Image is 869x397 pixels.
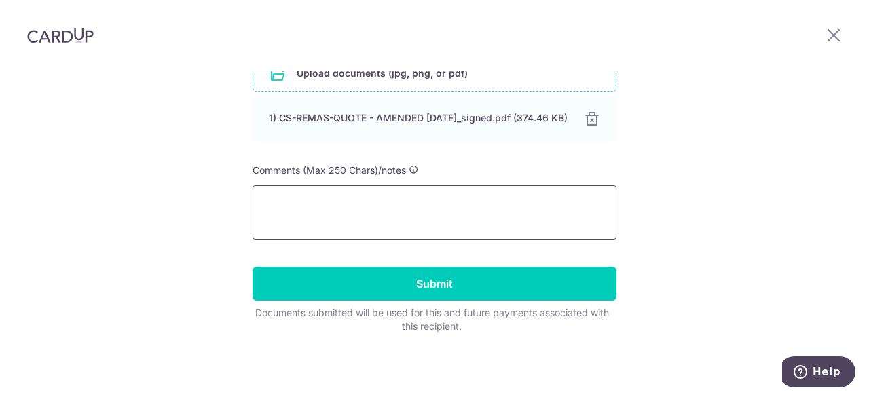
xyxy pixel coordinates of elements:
img: CardUp [27,27,94,43]
div: Documents submitted will be used for this and future payments associated with this recipient. [253,306,611,333]
iframe: Opens a widget where you can find more information [782,356,855,390]
div: 1) CS-REMAS-QUOTE - AMENDED [DATE]_signed.pdf (374.46 KB) [269,111,568,125]
span: Comments (Max 250 Chars)/notes [253,164,406,176]
input: Submit [253,267,616,301]
div: Upload documents (jpg, png, or pdf) [253,55,616,92]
